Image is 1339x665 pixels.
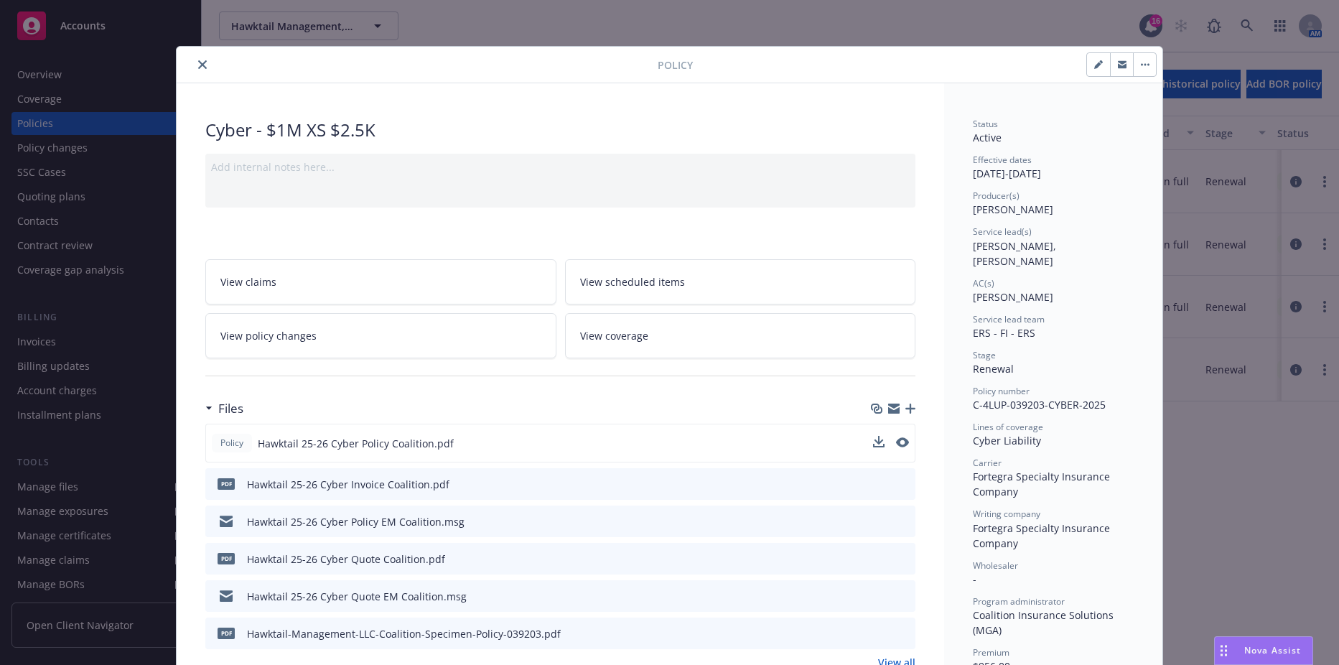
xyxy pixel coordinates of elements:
[973,362,1014,376] span: Renewal
[580,274,685,289] span: View scheduled items
[247,626,561,641] div: Hawktail-Management-LLC-Coalition-Specimen-Policy-039203.pdf
[874,552,885,567] button: download file
[658,57,693,73] span: Policy
[897,589,910,604] button: preview file
[874,626,885,641] button: download file
[897,477,910,492] button: preview file
[194,56,211,73] button: close
[973,470,1113,498] span: Fortegra Specialty Insurance Company
[973,118,998,130] span: Status
[220,274,276,289] span: View claims
[973,190,1020,202] span: Producer(s)
[973,313,1045,325] span: Service lead team
[205,399,243,418] div: Files
[973,398,1106,411] span: C-4LUP-039203-CYBER-2025
[873,436,885,451] button: download file
[973,203,1053,216] span: [PERSON_NAME]
[897,514,910,529] button: preview file
[218,628,235,638] span: pdf
[205,118,915,142] div: Cyber - $1M XS $2.5K
[1215,637,1233,664] div: Drag to move
[973,559,1018,572] span: Wholesaler
[973,154,1134,181] div: [DATE] - [DATE]
[565,259,916,304] a: View scheduled items
[973,434,1041,447] span: Cyber Liability
[973,225,1032,238] span: Service lead(s)
[873,436,885,447] button: download file
[220,328,317,343] span: View policy changes
[247,477,449,492] div: Hawktail 25-26 Cyber Invoice Coalition.pdf
[258,436,454,451] span: Hawktail 25-26 Cyber Policy Coalition.pdf
[973,421,1043,433] span: Lines of coverage
[205,259,556,304] a: View claims
[1214,636,1313,665] button: Nova Assist
[973,646,1009,659] span: Premium
[205,313,556,358] a: View policy changes
[973,572,976,586] span: -
[897,552,910,567] button: preview file
[973,595,1065,608] span: Program administrator
[973,608,1116,637] span: Coalition Insurance Solutions (MGA)
[874,477,885,492] button: download file
[973,154,1032,166] span: Effective dates
[896,437,909,447] button: preview file
[565,313,916,358] a: View coverage
[874,514,885,529] button: download file
[1244,644,1301,656] span: Nova Assist
[973,349,996,361] span: Stage
[897,626,910,641] button: preview file
[973,290,1053,304] span: [PERSON_NAME]
[580,328,648,343] span: View coverage
[973,131,1002,144] span: Active
[218,478,235,489] span: pdf
[218,553,235,564] span: pdf
[973,508,1040,520] span: Writing company
[973,239,1059,268] span: [PERSON_NAME], [PERSON_NAME]
[896,436,909,451] button: preview file
[218,399,243,418] h3: Files
[247,552,445,567] div: Hawktail 25-26 Cyber Quote Coalition.pdf
[247,514,465,529] div: Hawktail 25-26 Cyber Policy EM Coalition.msg
[973,457,1002,469] span: Carrier
[973,385,1030,397] span: Policy number
[973,326,1035,340] span: ERS - FI - ERS
[218,437,246,450] span: Policy
[874,589,885,604] button: download file
[973,521,1113,550] span: Fortegra Specialty Insurance Company
[247,589,467,604] div: Hawktail 25-26 Cyber Quote EM Coalition.msg
[973,277,994,289] span: AC(s)
[211,159,910,175] div: Add internal notes here...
